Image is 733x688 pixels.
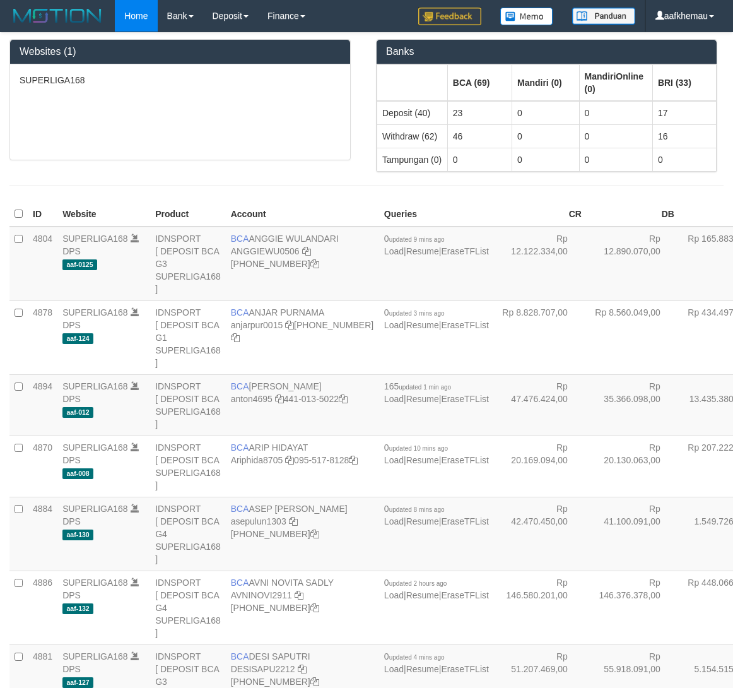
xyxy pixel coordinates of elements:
span: BCA [231,381,249,391]
td: AVNI NOVITA SADLY [PHONE_NUMBER] [226,571,379,644]
td: Rp 20.130.063,00 [587,436,679,497]
span: 165 [384,381,451,391]
th: CR [494,202,587,227]
td: Rp 12.122.334,00 [494,227,587,301]
th: ID [28,202,57,227]
span: | | [384,381,489,404]
p: SUPERLIGA168 [20,74,341,86]
a: Load [384,455,404,465]
td: 4804 [28,227,57,301]
td: ANGGIE WULANDARI [PHONE_NUMBER] [226,227,379,301]
span: updated 4 mins ago [389,654,445,661]
td: 0 [579,148,652,171]
th: DB [587,202,679,227]
span: 0 [384,504,445,514]
td: ANJAR PURNAMA [PHONE_NUMBER] [226,300,379,374]
a: SUPERLIGA168 [62,381,128,391]
img: MOTION_logo.png [9,6,105,25]
td: 0 [652,148,716,171]
td: Rp 8.560.049,00 [587,300,679,374]
a: DESISAPU2212 [231,664,295,674]
td: IDNSPORT [ DEPOSIT BCA G4 SUPERLIGA168 ] [150,497,226,571]
span: aaf-008 [62,468,93,479]
span: updated 9 mins ago [389,236,445,243]
a: SUPERLIGA168 [62,504,128,514]
td: IDNSPORT [ DEPOSIT BCA G4 SUPERLIGA168 ] [150,571,226,644]
a: EraseTFList [441,394,488,404]
span: | | [384,504,489,526]
a: Resume [406,246,439,256]
a: ANGGIEWU0506 [231,246,300,256]
span: updated 3 mins ago [389,310,445,317]
td: 4894 [28,374,57,436]
a: anjarpur0015 [231,320,283,330]
span: aaf-012 [62,407,93,418]
td: DPS [57,571,150,644]
a: Copy anton4695 to clipboard [275,394,284,404]
a: Copy asepulun1303 to clipboard [289,516,298,526]
td: 0 [447,148,512,171]
span: updated 1 min ago [399,384,451,391]
span: updated 8 mins ago [389,506,445,513]
a: Copy DESISAPU2212 to clipboard [298,664,307,674]
img: panduan.png [572,8,635,25]
th: Account [226,202,379,227]
span: aaf-132 [62,603,93,614]
td: Rp 35.366.098,00 [587,374,679,436]
td: DPS [57,227,150,301]
a: Resume [406,394,439,404]
a: Copy AVNINOVI2911 to clipboard [295,590,303,600]
a: Load [384,246,404,256]
a: Copy 4062280453 to clipboard [310,677,319,687]
td: 16 [652,124,716,148]
span: BCA [231,442,249,453]
td: 4884 [28,497,57,571]
a: EraseTFList [441,246,488,256]
a: Resume [406,455,439,465]
a: Load [384,320,404,330]
td: Rp 146.580.201,00 [494,571,587,644]
h3: Banks [386,46,707,57]
a: Copy ANGGIEWU0506 to clipboard [302,246,311,256]
span: | | [384,651,489,674]
th: Website [57,202,150,227]
img: Button%20Memo.svg [500,8,553,25]
a: Copy anjarpur0015 to clipboard [285,320,294,330]
span: 0 [384,578,447,588]
a: Copy 0955178128 to clipboard [349,455,358,465]
h3: Websites (1) [20,46,341,57]
td: Rp 12.890.070,00 [587,227,679,301]
span: 0 [384,307,445,317]
td: 0 [512,124,579,148]
span: 0 [384,442,448,453]
span: | | [384,578,489,600]
a: Load [384,394,404,404]
a: SUPERLIGA168 [62,307,128,317]
a: Resume [406,664,439,674]
span: aaf-0125 [62,259,97,270]
td: 23 [447,101,512,125]
td: Withdraw (62) [377,124,448,148]
a: Ariphida8705 [231,455,283,465]
span: BCA [231,578,249,588]
span: aaf-124 [62,333,93,344]
span: 0 [384,651,445,661]
a: Copy 4062281875 to clipboard [310,529,319,539]
img: Feedback.jpg [418,8,481,25]
td: IDNSPORT [ DEPOSIT BCA SUPERLIGA168 ] [150,374,226,436]
td: 4870 [28,436,57,497]
span: aaf-127 [62,677,93,688]
td: IDNSPORT [ DEPOSIT BCA G1 SUPERLIGA168 ] [150,300,226,374]
a: Copy Ariphida8705 to clipboard [285,455,294,465]
a: SUPERLIGA168 [62,651,128,661]
th: Product [150,202,226,227]
td: Tampungan (0) [377,148,448,171]
td: DPS [57,436,150,497]
th: Group: activate to sort column ascending [377,64,448,101]
td: Rp 47.476.424,00 [494,374,587,436]
th: Group: activate to sort column ascending [579,64,652,101]
span: 0 [384,234,445,244]
a: EraseTFList [441,455,488,465]
a: Load [384,590,404,600]
a: EraseTFList [441,516,488,526]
